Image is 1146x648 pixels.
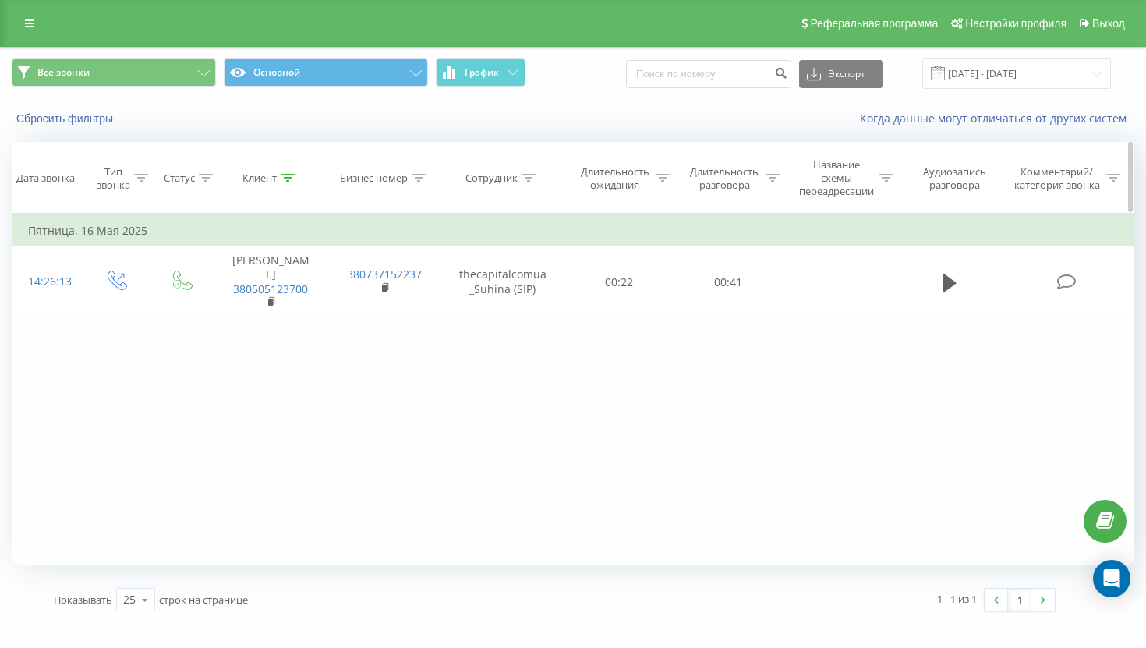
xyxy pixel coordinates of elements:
div: 25 [123,592,136,607]
a: 380505123700 [233,282,308,296]
div: Open Intercom Messenger [1093,560,1130,597]
td: 00:41 [674,246,783,318]
div: 1 - 1 из 1 [937,591,977,607]
div: Аудиозапись разговора [911,165,999,192]
div: Клиент [242,172,277,185]
div: Бизнес номер [340,172,408,185]
div: Название схемы переадресации [798,158,875,198]
td: 00:22 [564,246,673,318]
span: строк на странице [159,593,248,607]
div: Статус [164,172,195,185]
span: Все звонки [37,66,90,79]
span: Настройки профиля [965,17,1066,30]
span: Выход [1092,17,1125,30]
div: Комментарий/категория звонка [1011,165,1102,192]
div: Длительность ожидания [578,165,653,192]
button: Экспорт [799,60,883,88]
button: Основной [224,58,428,87]
span: Реферальная программа [810,17,938,30]
span: График [465,67,499,78]
input: Поиск по номеру [626,60,791,88]
button: Сбросить фильтры [12,112,121,126]
button: Все звонки [12,58,216,87]
span: Показывать [54,593,112,607]
div: Сотрудник [465,172,518,185]
div: 14:26:13 [28,267,66,297]
td: [PERSON_NAME] [214,246,327,318]
div: Тип звонка [96,165,130,192]
td: thecapitalcomua_Suhina (SIP) [441,246,564,318]
a: 1 [1008,589,1031,611]
button: График [436,58,525,87]
a: 380737152237 [347,267,422,282]
div: Дата звонка [16,172,75,185]
div: Длительность разговора [688,165,762,192]
td: Пятница, 16 Мая 2025 [12,215,1134,246]
a: Когда данные могут отличаться от других систем [860,111,1134,126]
